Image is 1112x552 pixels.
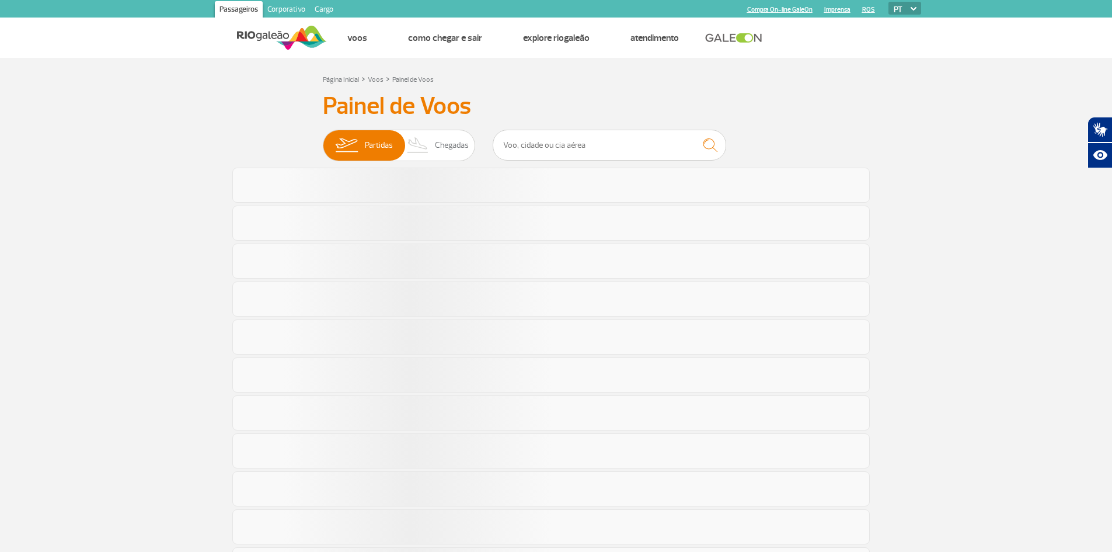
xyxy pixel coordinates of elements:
a: Passageiros [215,1,263,20]
button: Abrir recursos assistivos. [1087,143,1112,168]
img: slider-desembarque [401,130,435,161]
div: Plugin de acessibilidade da Hand Talk. [1087,117,1112,168]
a: Página Inicial [323,75,359,84]
a: Explore RIOgaleão [523,32,590,44]
span: Chegadas [435,130,469,161]
h3: Painel de Voos [323,92,790,121]
a: Painel de Voos [392,75,434,84]
img: slider-embarque [328,130,365,161]
a: > [361,72,365,85]
a: Como chegar e sair [408,32,482,44]
input: Voo, cidade ou cia aérea [493,130,726,161]
a: Cargo [310,1,338,20]
span: Partidas [365,130,393,161]
a: RQS [862,6,875,13]
a: Voos [347,32,367,44]
a: Compra On-line GaleOn [747,6,813,13]
a: Voos [368,75,384,84]
a: Corporativo [263,1,310,20]
a: Atendimento [630,32,679,44]
button: Abrir tradutor de língua de sinais. [1087,117,1112,143]
a: > [386,72,390,85]
a: Imprensa [824,6,850,13]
